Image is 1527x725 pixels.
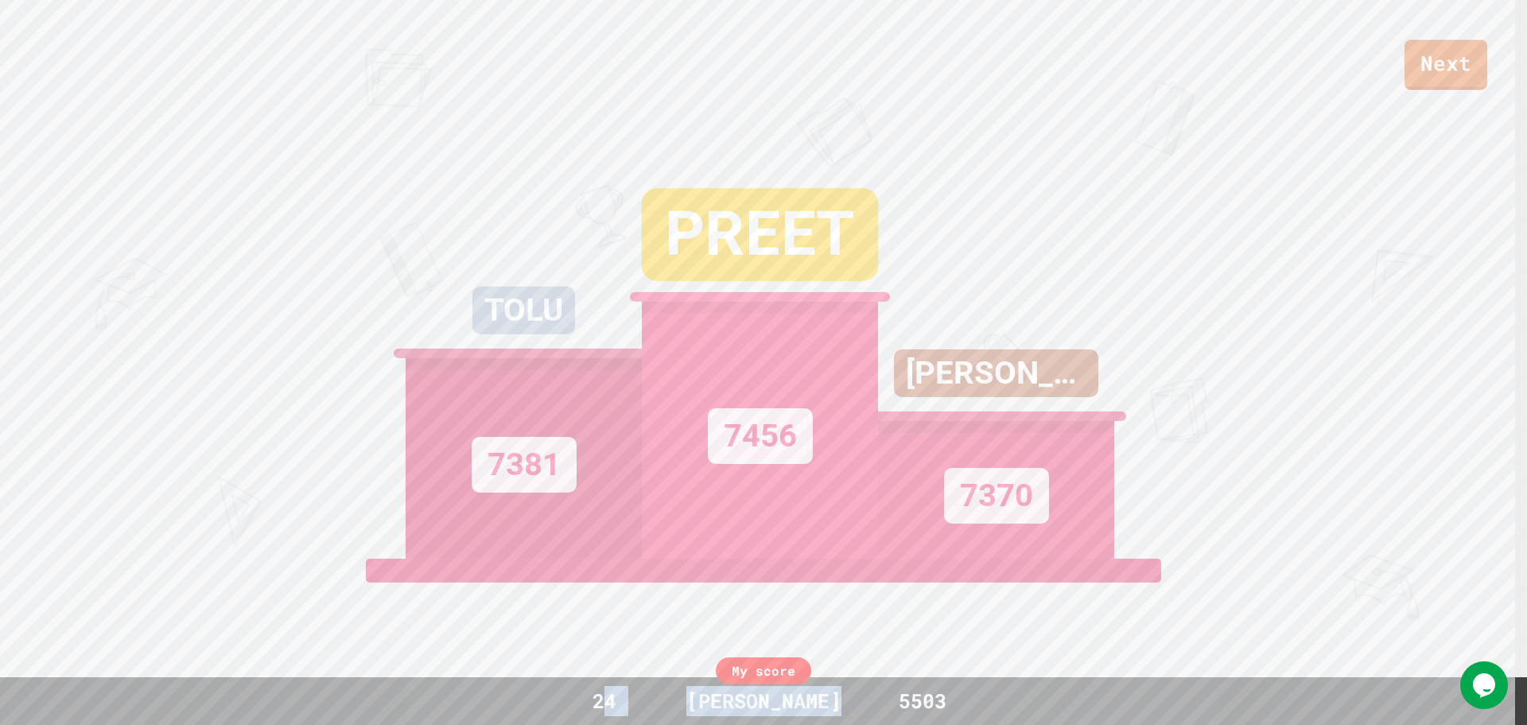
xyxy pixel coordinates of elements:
[944,468,1049,524] div: 7370
[472,437,577,493] div: 7381
[716,657,811,684] div: My score
[545,686,664,716] div: 24
[863,686,982,716] div: 5503
[472,286,575,334] div: TOLU
[1460,661,1511,709] iframe: chat widget
[708,408,813,464] div: 7456
[642,189,879,282] div: PREET
[1405,40,1487,90] a: Next
[670,686,857,716] div: [PERSON_NAME]
[894,349,1098,397] div: [PERSON_NAME]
